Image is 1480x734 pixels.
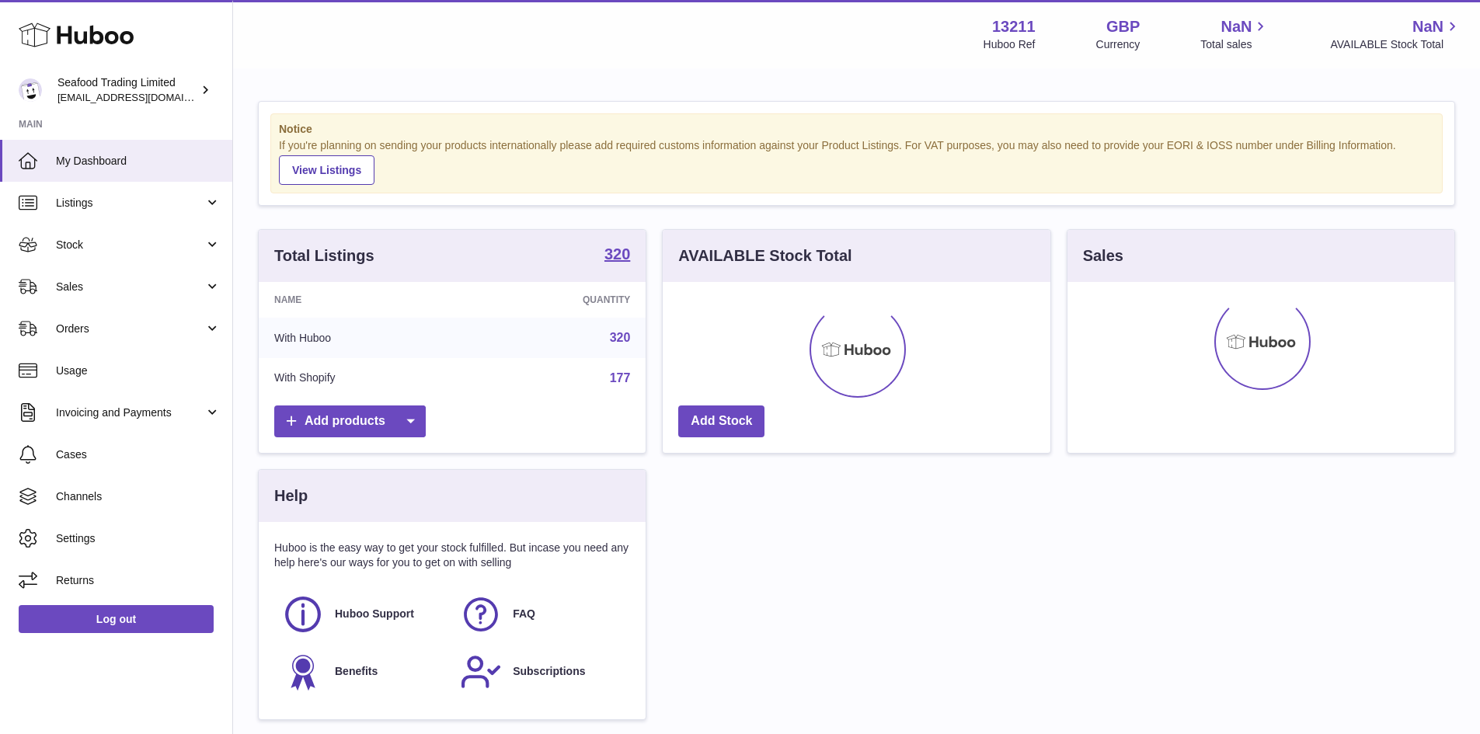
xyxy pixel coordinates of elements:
a: Add products [274,405,426,437]
span: Stock [56,238,204,252]
span: Cases [56,447,221,462]
span: Usage [56,364,221,378]
span: Subscriptions [513,664,585,679]
strong: 320 [604,246,630,262]
span: Invoicing and Payments [56,405,204,420]
span: Orders [56,322,204,336]
strong: Notice [279,122,1434,137]
a: Log out [19,605,214,633]
a: Subscriptions [460,651,622,693]
div: Currency [1096,37,1140,52]
span: Sales [56,280,204,294]
span: My Dashboard [56,154,221,169]
span: Listings [56,196,204,210]
a: View Listings [279,155,374,185]
h3: Sales [1083,245,1123,266]
a: NaN AVAILABLE Stock Total [1330,16,1461,52]
span: Huboo Support [335,607,414,621]
span: NaN [1221,16,1252,37]
span: Channels [56,489,221,504]
span: Returns [56,573,221,588]
a: NaN Total sales [1200,16,1269,52]
h3: AVAILABLE Stock Total [678,245,851,266]
span: AVAILABLE Stock Total [1330,37,1461,52]
a: Huboo Support [282,593,444,635]
a: 320 [604,246,630,265]
a: Add Stock [678,405,764,437]
span: [EMAIL_ADDRESS][DOMAIN_NAME] [57,91,228,103]
th: Quantity [468,282,646,318]
strong: GBP [1106,16,1140,37]
p: Huboo is the easy way to get your stock fulfilled. But incase you need any help here's our ways f... [274,541,630,570]
td: With Shopify [259,358,468,398]
span: Settings [56,531,221,546]
span: Benefits [335,664,378,679]
span: NaN [1412,16,1443,37]
span: FAQ [513,607,535,621]
span: Total sales [1200,37,1269,52]
div: Huboo Ref [984,37,1036,52]
img: online@rickstein.com [19,78,42,102]
div: Seafood Trading Limited [57,75,197,105]
h3: Help [274,485,308,506]
a: FAQ [460,593,622,635]
td: With Huboo [259,318,468,358]
a: Benefits [282,651,444,693]
h3: Total Listings [274,245,374,266]
div: If you're planning on sending your products internationally please add required customs informati... [279,138,1434,185]
a: 177 [610,371,631,384]
strong: 13211 [992,16,1036,37]
th: Name [259,282,468,318]
a: 320 [610,331,631,344]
